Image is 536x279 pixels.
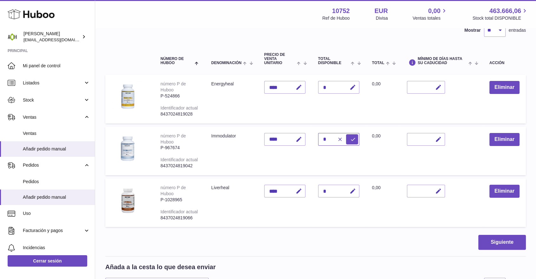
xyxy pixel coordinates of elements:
[211,61,241,65] span: Denominación
[23,80,83,86] span: Listados
[23,146,90,152] span: Añadir pedido manual
[372,81,381,86] span: 0,00
[205,178,258,227] td: Liverheal
[332,7,350,15] strong: 10752
[160,185,186,196] div: número P de Huboo
[413,15,448,21] span: Ventas totales
[322,15,350,21] div: Ref de Huboo
[160,163,199,169] div: 8437024819042
[489,133,520,146] button: Eliminar
[489,7,521,15] span: 463.666,06
[372,185,381,190] span: 0,00
[489,185,520,198] button: Eliminar
[23,245,90,251] span: Incidencias
[23,130,90,136] span: Ventas
[23,31,81,43] div: [PERSON_NAME]
[489,61,520,65] div: Acción
[8,255,87,267] a: Cerrar sesión
[112,133,143,165] img: Immodulator
[160,209,198,214] div: Identificador actual
[23,162,83,168] span: Pedidos
[509,27,526,33] span: entradas
[160,105,198,110] div: Identificador actual
[23,228,83,234] span: Facturación y pagos
[160,93,199,99] div: P-524866
[473,15,528,21] span: Stock total DISPONIBLE
[375,7,388,15] strong: EUR
[418,57,467,65] span: Mínimo de días hasta su caducidad
[160,197,199,203] div: P-1028965
[23,179,90,185] span: Pedidos
[23,97,83,103] span: Stock
[23,194,90,200] span: Añadir pedido manual
[160,57,193,65] span: Número de Huboo
[372,133,381,138] span: 0,00
[464,27,480,33] label: Mostrar
[473,7,528,21] a: 463.666,06 Stock total DISPONIBLE
[112,185,143,216] img: Liverheal
[205,127,258,175] td: Immodulator
[160,215,199,221] div: 8437024819066
[160,157,198,162] div: Identificador actual
[23,37,93,42] span: [EMAIL_ADDRESS][DOMAIN_NAME]
[160,145,199,151] div: P-967674
[160,111,199,117] div: 8437024819028
[160,133,186,144] div: número P de Huboo
[112,81,143,113] img: Energyheal
[376,15,388,21] div: Divisa
[318,57,350,65] span: Total DISPONIBLE
[428,7,441,15] span: 0,00
[205,75,258,123] td: Energyheal
[8,32,17,42] img: info@adaptohealue.com
[160,81,186,92] div: número P de Huboo
[489,81,520,94] button: Eliminar
[478,235,526,250] button: Siguiente
[105,263,216,271] h2: Añada a la cesta lo que desea enviar
[372,61,384,65] span: Total
[23,210,90,216] span: Uso
[413,7,448,21] a: 0,00 Ventas totales
[264,53,296,65] span: Precio de venta unitario
[23,63,90,69] span: Mi panel de control
[23,114,83,120] span: Ventas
